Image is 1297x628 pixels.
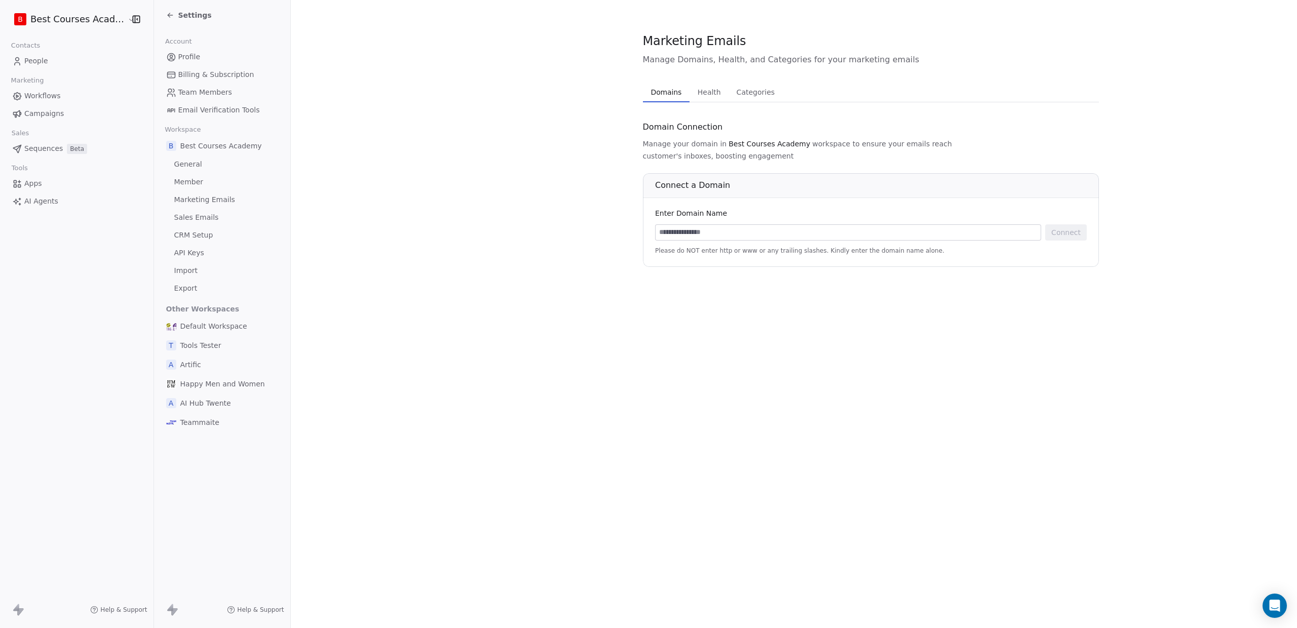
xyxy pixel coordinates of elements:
[1263,594,1287,618] div: Open Intercom Messenger
[655,208,1087,218] div: Enter Domain Name
[812,139,952,149] span: workspace to ensure your emails reach
[90,606,147,614] a: Help & Support
[162,227,282,244] a: CRM Setup
[729,139,810,149] span: Best Courses Academy
[180,340,221,350] span: Tools Tester
[643,151,794,161] span: customer's inboxes, boosting engagement
[174,159,202,170] span: General
[161,34,196,49] span: Account
[180,360,201,370] span: Artific
[174,265,198,276] span: Import
[166,10,212,20] a: Settings
[180,398,231,408] span: AI Hub Twente
[178,52,201,62] span: Profile
[174,177,204,187] span: Member
[237,606,284,614] span: Help & Support
[24,108,64,119] span: Campaigns
[162,191,282,208] a: Marketing Emails
[166,321,176,331] img: ALWAYSAHEAD_kleur.png
[643,121,723,133] span: Domain Connection
[162,49,282,65] a: Profile
[643,33,746,49] span: Marketing Emails
[174,194,235,205] span: Marketing Emails
[7,161,32,176] span: Tools
[178,10,212,20] span: Settings
[174,248,204,258] span: API Keys
[180,141,262,151] span: Best Courses Academy
[162,156,282,173] a: General
[162,262,282,279] a: Import
[174,283,198,294] span: Export
[166,340,176,350] span: T
[162,102,282,119] a: Email Verification Tools
[7,73,48,88] span: Marketing
[180,417,219,427] span: Teammaite
[166,141,176,151] span: B
[8,175,145,192] a: Apps
[24,196,58,207] span: AI Agents
[166,398,176,408] span: A
[12,11,122,28] button: BBest Courses Academy
[7,126,33,141] span: Sales
[643,139,727,149] span: Manage your domain in
[180,321,247,331] span: Default Workspace
[8,193,145,210] a: AI Agents
[162,280,282,297] a: Export
[8,105,145,122] a: Campaigns
[24,143,63,154] span: Sequences
[24,91,61,101] span: Workflows
[67,144,87,154] span: Beta
[162,245,282,261] a: API Keys
[647,85,686,99] span: Domains
[166,417,176,427] img: Teammaite%20logo%20LinkedIn.png
[227,606,284,614] a: Help & Support
[8,88,145,104] a: Workflows
[24,178,42,189] span: Apps
[162,301,244,317] span: Other Workspaces
[8,140,145,157] a: SequencesBeta
[655,180,730,190] span: Connect a Domain
[643,54,1099,66] span: Manage Domains, Health, and Categories for your marketing emails
[178,69,254,80] span: Billing & Subscription
[174,230,213,241] span: CRM Setup
[166,379,176,389] img: favicon.jpg
[1045,224,1087,241] button: Connect
[162,84,282,101] a: Team Members
[160,122,205,137] span: Workspace
[694,85,725,99] span: Health
[162,66,282,83] a: Billing & Subscription
[178,87,232,98] span: Team Members
[180,379,265,389] span: Happy Men and Women
[178,105,260,115] span: Email Verification Tools
[166,360,176,370] span: A
[655,247,1087,255] span: Please do NOT enter http or www or any trailing slashes. Kindly enter the domain name alone.
[18,14,23,24] span: B
[174,212,219,223] span: Sales Emails
[30,13,125,26] span: Best Courses Academy
[7,38,45,53] span: Contacts
[733,85,779,99] span: Categories
[162,209,282,226] a: Sales Emails
[100,606,147,614] span: Help & Support
[24,56,48,66] span: People
[162,174,282,190] a: Member
[8,53,145,69] a: People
